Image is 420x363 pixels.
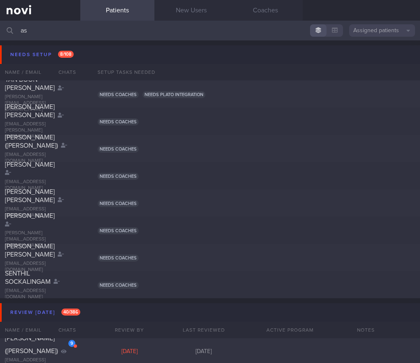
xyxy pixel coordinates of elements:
[167,322,241,338] div: Last Reviewed
[167,348,241,356] div: [DATE]
[98,282,139,289] span: Needs coaches
[241,322,340,338] div: Active Program
[93,322,167,338] div: Review By
[5,134,58,149] span: [PERSON_NAME] ([PERSON_NAME])
[352,322,420,338] div: Notes
[142,91,205,98] span: Needs plato integration
[93,64,420,80] div: Setup tasks needed
[5,206,75,219] div: [EMAIL_ADDRESS][DOMAIN_NAME]
[5,230,75,249] div: [PERSON_NAME][EMAIL_ADDRESS][DOMAIN_NAME]
[98,227,139,234] span: Needs coaches
[8,307,82,318] div: Review [DATE]
[61,309,80,316] span: 40 / 386
[68,340,75,347] div: 9
[5,121,75,140] div: [EMAIL_ADDRESS][PERSON_NAME][DOMAIN_NAME]
[5,270,51,285] span: SENTHIL SOCKALINGAM
[98,173,139,180] span: Needs coaches
[98,200,139,207] span: Needs coaches
[5,212,55,219] span: [PERSON_NAME]
[8,49,76,60] div: Needs setup
[5,243,55,258] span: [PERSON_NAME] [PERSON_NAME]
[93,348,167,356] div: [DATE]
[98,91,139,98] span: Needs coaches
[5,161,55,168] span: [PERSON_NAME]
[5,152,75,164] div: [EMAIL_ADDRESS][DOMAIN_NAME]
[98,118,139,125] span: Needs coaches
[98,255,139,262] span: Needs coaches
[5,189,55,203] span: [PERSON_NAME] [PERSON_NAME]
[5,288,75,300] div: [EMAIL_ADDRESS][DOMAIN_NAME]
[58,51,74,58] span: 8 / 108
[47,322,80,338] div: Chats
[47,64,80,80] div: Chats
[5,104,55,118] span: [PERSON_NAME] [PERSON_NAME]
[5,179,75,191] div: [EMAIL_ADDRESS][DOMAIN_NAME]
[5,94,75,113] div: [PERSON_NAME][EMAIL_ADDRESS][DOMAIN_NAME]
[349,24,415,37] button: Assigned patients
[98,146,139,153] span: Needs coaches
[5,261,75,273] div: [EMAIL_ADDRESS][DOMAIN_NAME]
